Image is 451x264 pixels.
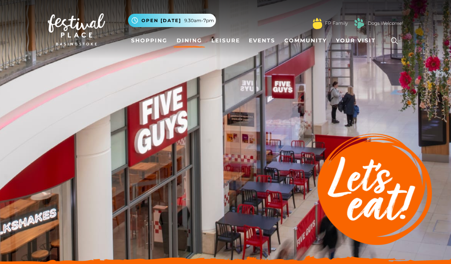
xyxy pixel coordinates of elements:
[336,37,376,45] span: Your Visit
[368,20,403,27] a: Dogs Welcome!
[333,34,383,48] a: Your Visit
[208,34,243,48] a: Leisure
[281,34,330,48] a: Community
[174,34,205,48] a: Dining
[48,13,105,45] img: Festival Place Logo
[128,34,170,48] a: Shopping
[325,20,348,27] a: FP Family
[141,17,181,24] span: Open [DATE]
[246,34,278,48] a: Events
[184,17,214,24] span: 9.30am-7pm
[128,14,216,27] button: Open [DATE] 9.30am-7pm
